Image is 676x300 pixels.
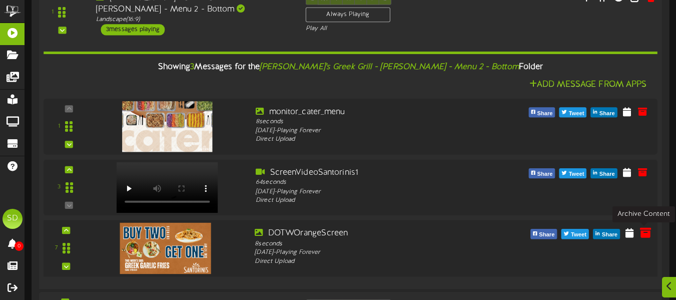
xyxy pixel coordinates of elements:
span: 3 [190,63,194,72]
img: 7b6fad1b-e733-4a34-b60f-d3e387fbb884.png [120,222,211,273]
div: [DATE] - Playing Forever [255,248,498,257]
span: Share [600,229,619,240]
span: Tweet [567,108,586,119]
div: 8 seconds [256,118,496,126]
div: Direct Upload [256,135,496,143]
div: 3 messages playing [101,24,165,35]
button: Add Message From Apps [526,78,650,91]
span: Share [535,168,554,179]
button: Share [591,107,617,117]
span: Share [597,108,617,119]
button: Tweet [559,168,587,178]
div: monitor_cater_menu [256,106,496,117]
span: Share [535,108,554,119]
div: [DATE] - Playing Forever [256,126,496,135]
span: Share [597,168,617,179]
div: Direct Upload [255,257,498,266]
button: Share [528,107,555,117]
div: Showing Messages for the Folder [36,56,665,78]
span: 0 [15,241,24,251]
div: Play All [306,25,448,33]
button: Share [530,228,557,238]
div: Landscape ( 16:9 ) [96,15,291,24]
button: Share [593,228,620,238]
button: Tweet [559,107,587,117]
div: SD [3,209,23,229]
div: 8 seconds [255,239,498,248]
span: Tweet [569,229,588,240]
div: [DATE] - Playing Forever [256,187,496,196]
button: Share [591,168,617,178]
div: 64 seconds [256,178,496,187]
div: DOTWOrangeScreen [255,227,498,239]
img: ef84469f-2ecc-409d-a801-99147f2a371c.jpg [122,101,212,151]
span: Share [537,229,556,240]
button: Tweet [561,228,589,238]
i: [PERSON_NAME]'s Greek Grill - [PERSON_NAME] - Menu 2 - Bottom [260,63,519,72]
div: Direct Upload [256,196,496,204]
span: Tweet [567,168,586,179]
button: Share [528,168,555,178]
div: Always Playing [306,7,390,22]
div: ScreenVideoSantorinis1 [256,167,496,178]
